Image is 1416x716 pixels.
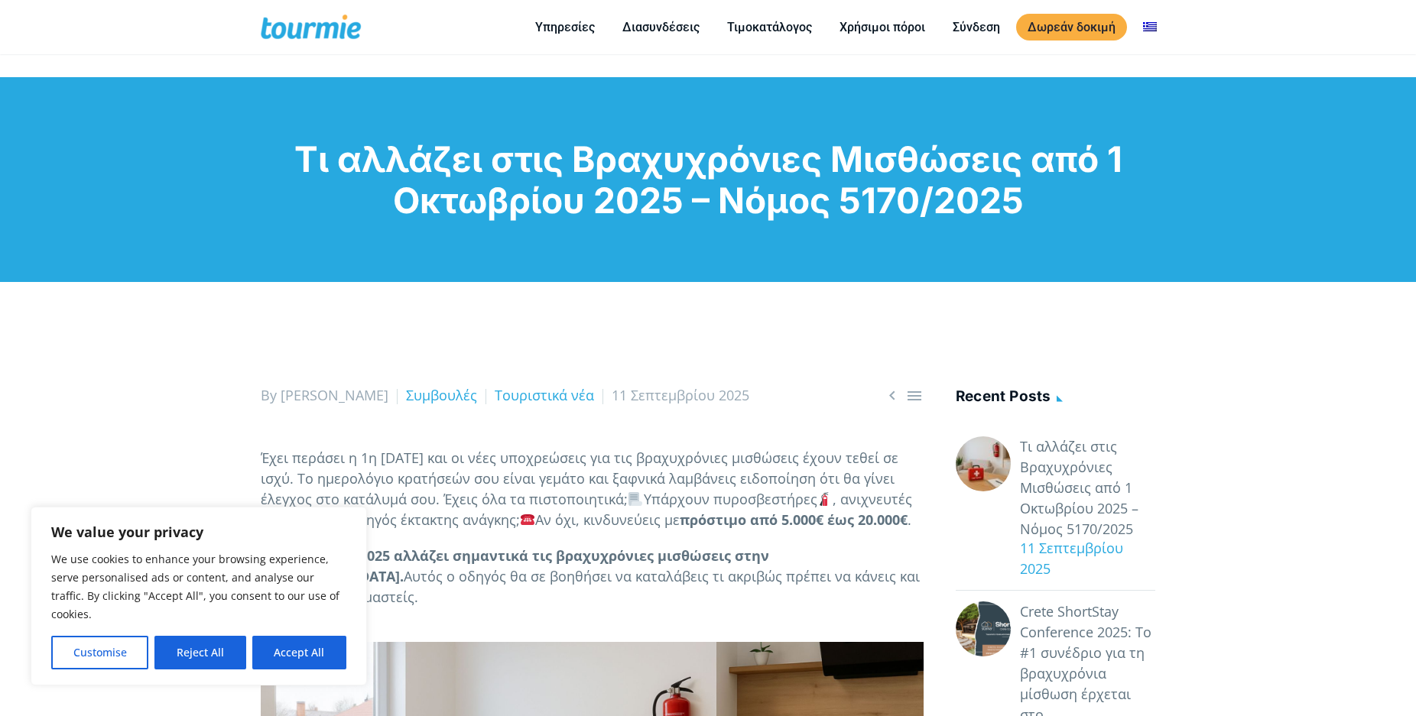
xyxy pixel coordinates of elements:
[611,18,711,37] a: Διασυνδέσεις
[883,386,901,405] span: Previous post
[51,550,346,624] p: We use cookies to enhance your browsing experience, serve personalised ads or content, and analys...
[941,18,1012,37] a: Σύνδεση
[1020,436,1155,539] a: Τι αλλάζει στις Βραχυχρόνιες Μισθώσεις από 1 Οκτωβρίου 2025 – Νόμος 5170/2025
[716,18,823,37] a: Τιμοκατάλογος
[261,448,924,530] p: Έχει περάσει η 1η [DATE] και οι νέες υποχρεώσεις για τις βραχυχρόνιες μισθώσεις έχουν τεθεί σε ισ...
[680,510,908,529] strong: πρόστιμο από 5.000€ έως 20.000€
[261,546,769,585] strong: Ο Νόμος 5170/2025 αλλάζει σημαντικά τις βραχυχρόνιες μισθώσεις στην [GEOGRAPHIC_DATA].
[51,636,148,669] button: Customise
[1016,14,1127,40] a: Δωρεάν δοκιμή
[1011,538,1155,579] div: 11 Σεπτεμβρίου 2025
[252,636,346,669] button: Accept All
[154,636,245,669] button: Reject All
[612,386,749,404] span: 11 Σεπτεμβρίου 2025
[261,386,388,404] span: By [PERSON_NAME]
[406,386,477,404] a: Συμβουλές
[956,385,1155,410] h4: Recent posts
[495,386,594,404] a: Τουριστικά νέα
[524,18,606,37] a: Υπηρεσίες
[905,386,924,405] a: 
[261,546,924,607] p: Αυτός ο οδηγός θα σε βοηθήσει να καταλάβεις τι ακριβώς πρέπει να κάνεις και πώς να προετοιμαστείς.
[883,386,901,405] a: 
[828,18,937,37] a: Χρήσιμοι πόροι
[261,138,1155,221] h1: Τι αλλάζει στις Βραχυχρόνιες Μισθώσεις από 1 Οκτωβρίου 2025 – Νόμος 5170/2025
[51,523,346,541] p: We value your privacy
